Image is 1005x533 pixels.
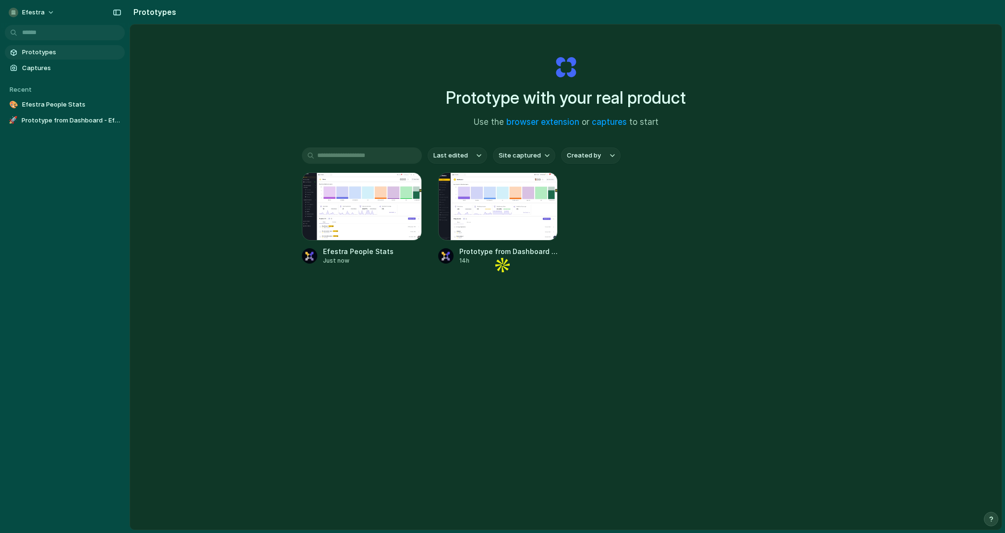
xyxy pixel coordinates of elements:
[5,113,125,128] a: 🚀Prototype from Dashboard - Efestra
[499,151,541,160] span: Site captured
[130,6,176,18] h2: Prototypes
[506,117,579,127] a: browser extension
[323,256,422,265] div: Just now
[493,147,555,164] button: Site captured
[22,48,121,57] span: Prototypes
[561,147,621,164] button: Created by
[22,8,45,17] span: Efestra
[5,97,125,112] a: 🎨Efestra People Stats
[5,45,125,60] a: Prototypes
[9,100,18,109] div: 🎨
[5,61,125,75] a: Captures
[428,147,487,164] button: Last edited
[592,117,627,127] a: captures
[438,172,558,265] a: Prototype from Dashboard - EfestraPrototype from Dashboard - Efestra14h
[22,100,121,109] span: Efestra People Stats
[22,63,121,73] span: Captures
[459,256,558,265] div: 14h
[9,116,18,125] div: 🚀
[433,151,468,160] span: Last edited
[567,151,601,160] span: Created by
[446,85,686,110] h1: Prototype with your real product
[5,5,60,20] button: Efestra
[474,116,658,129] span: Use the or to start
[302,172,422,265] a: Efestra People StatsEfestra People StatsJust now
[22,116,121,125] span: Prototype from Dashboard - Efestra
[323,246,422,256] span: Efestra People Stats
[459,246,558,256] span: Prototype from Dashboard - Efestra
[10,85,32,93] span: Recent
